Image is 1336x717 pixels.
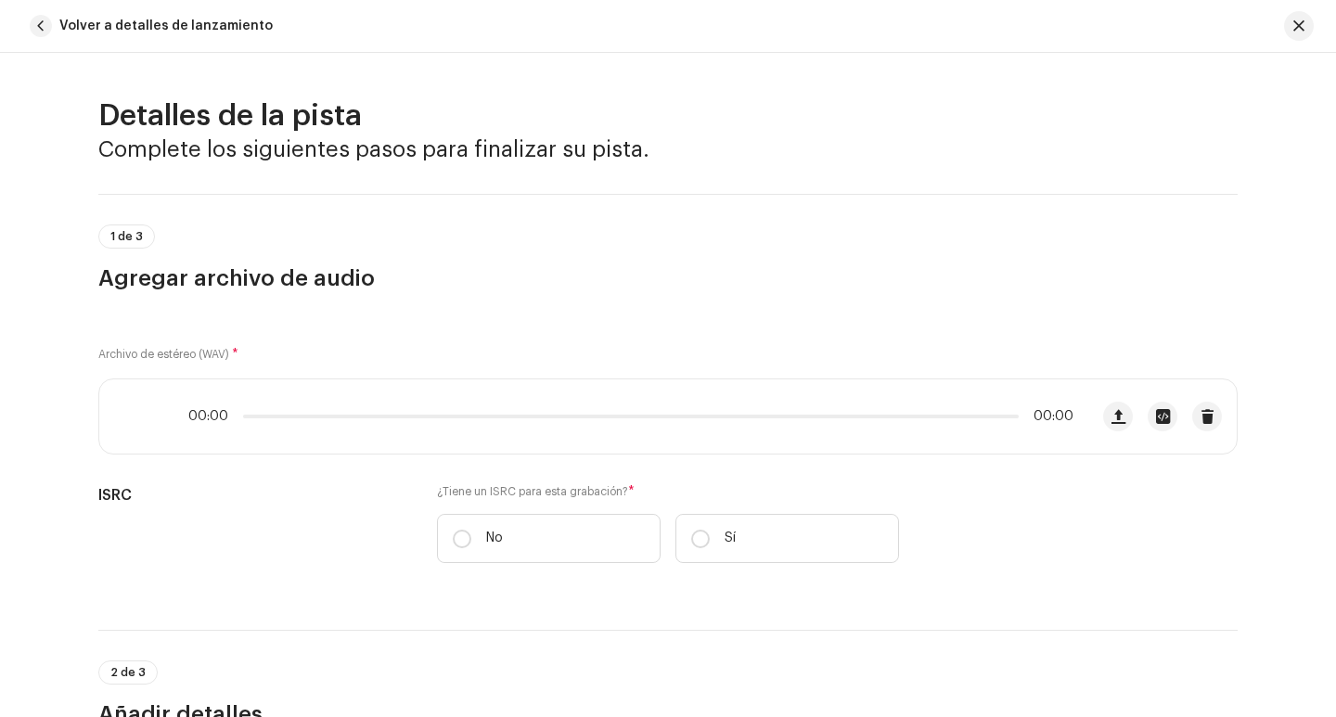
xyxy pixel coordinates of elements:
span: 00:00 [1026,409,1073,424]
h2: Detalles de la pista [98,97,1238,134]
label: ¿Tiene un ISRC para esta grabación? [437,484,899,499]
p: Sí [725,529,736,548]
h3: Complete los siguientes pasos para finalizar su pista. [98,134,1238,164]
h3: Agregar archivo de audio [98,263,1238,293]
p: No [486,529,503,548]
h5: ISRC [98,484,407,506]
